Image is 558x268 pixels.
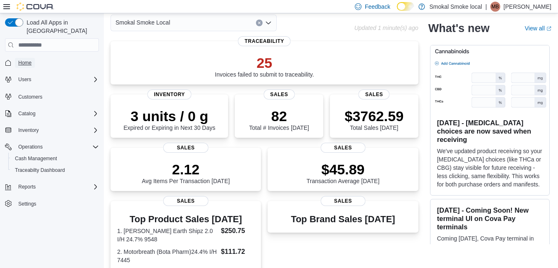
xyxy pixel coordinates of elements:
[15,155,57,162] span: Cash Management
[117,214,254,224] h3: Top Product Sales [DATE]
[263,89,295,99] span: Sales
[18,60,32,66] span: Home
[2,108,102,119] button: Catalog
[504,2,551,12] p: [PERSON_NAME]
[15,142,99,152] span: Operations
[365,2,390,11] span: Feedback
[15,125,42,135] button: Inventory
[265,20,272,26] button: Open list of options
[485,2,487,12] p: |
[249,108,309,131] div: Total # Invoices [DATE]
[18,94,42,100] span: Customers
[437,147,543,189] p: We've updated product receiving so your [MEDICAL_DATA] choices (like THCa or CBG) stay visible fo...
[15,58,35,68] a: Home
[15,92,46,102] a: Customers
[18,144,43,150] span: Operations
[8,153,102,164] button: Cash Management
[117,227,218,243] dt: 1. [PERSON_NAME] Earth Shipz 2.0 I/H 24.7% 9548
[17,2,54,11] img: Cova
[307,161,380,178] p: $45.89
[15,182,99,192] span: Reports
[221,226,255,236] dd: $250.75
[15,142,46,152] button: Operations
[359,89,390,99] span: Sales
[546,26,551,31] svg: External link
[15,74,99,84] span: Users
[8,164,102,176] button: Traceabilty Dashboard
[256,20,263,26] button: Clear input
[307,161,380,184] div: Transaction Average [DATE]
[2,74,102,85] button: Users
[18,184,36,190] span: Reports
[215,55,314,78] div: Invoices failed to submit to traceability.
[12,154,99,164] span: Cash Management
[437,206,543,231] h3: [DATE] - Coming Soon! New terminal UI on Cova Pay terminals
[249,108,309,124] p: 82
[221,247,255,257] dd: $111.72
[354,25,418,31] p: Updated 1 minute(s) ago
[429,2,482,12] p: Smokal Smoke local
[2,198,102,210] button: Settings
[142,161,230,184] div: Avg Items Per Transaction [DATE]
[15,199,39,209] a: Settings
[18,127,39,134] span: Inventory
[291,214,395,224] h3: Top Brand Sales [DATE]
[320,143,366,153] span: Sales
[117,248,218,264] dt: 2. Motorbreath (Bota Pharm)24.4% I/H 7445
[525,25,551,32] a: View allExternal link
[12,165,68,175] a: Traceabilty Dashboard
[215,55,314,71] p: 25
[2,141,102,153] button: Operations
[492,2,499,12] span: MB
[18,110,35,117] span: Catalog
[320,196,366,206] span: Sales
[15,109,99,119] span: Catalog
[142,161,230,178] p: 2.12
[18,76,31,83] span: Users
[437,119,543,144] h3: [DATE] - [MEDICAL_DATA] choices are now saved when receiving
[23,18,99,35] span: Load All Apps in [GEOGRAPHIC_DATA]
[15,57,99,68] span: Home
[18,201,36,207] span: Settings
[2,90,102,102] button: Customers
[15,125,99,135] span: Inventory
[15,199,99,209] span: Settings
[2,124,102,136] button: Inventory
[397,2,414,11] input: Dark Mode
[2,181,102,193] button: Reports
[2,57,102,69] button: Home
[344,108,403,131] div: Total Sales [DATE]
[15,167,65,174] span: Traceabilty Dashboard
[238,36,291,46] span: Traceability
[116,17,170,27] span: Smokal Smoke Local
[123,108,215,131] div: Expired or Expiring in Next 30 Days
[428,22,489,35] h2: What's new
[344,108,403,124] p: $3762.59
[15,74,34,84] button: Users
[12,154,60,164] a: Cash Management
[15,109,39,119] button: Catalog
[5,53,99,231] nav: Complex example
[15,182,39,192] button: Reports
[147,89,192,99] span: Inventory
[123,108,215,124] p: 3 units / 0 g
[15,91,99,102] span: Customers
[12,165,99,175] span: Traceabilty Dashboard
[490,2,500,12] div: Michelle Barreras
[163,196,209,206] span: Sales
[163,143,209,153] span: Sales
